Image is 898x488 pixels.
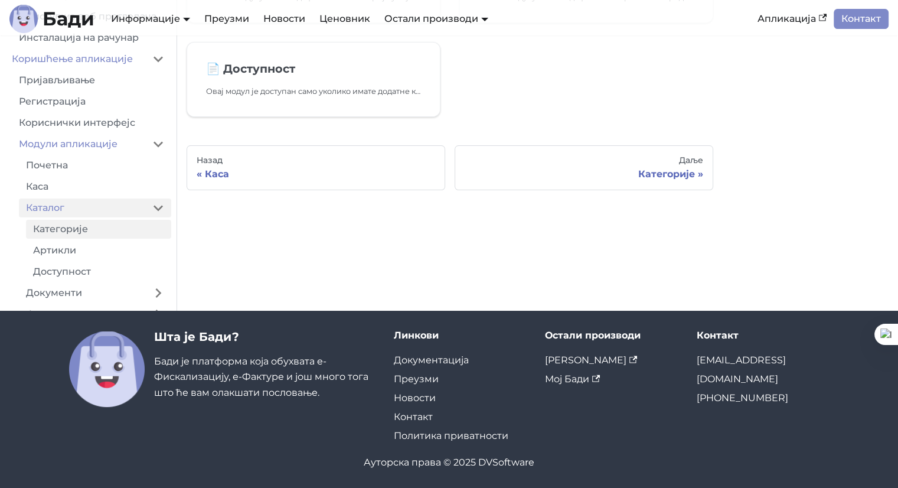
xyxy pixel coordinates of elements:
a: Контакт [394,411,433,422]
a: ЛогоБади [9,5,94,33]
a: Доступност [26,262,171,281]
a: Модули апликације [12,135,145,154]
a: НазадКаса [187,145,445,190]
div: Категорије [465,168,703,180]
a: Почетна [19,156,171,175]
nav: странице докумената [187,145,713,190]
button: Collapse sidebar category 'Модули апликације' [145,135,171,154]
div: Линкови [394,330,527,341]
a: Каса [19,177,171,196]
a: Фискални рачуни [19,305,145,324]
a: Кориснички интерфејс [12,113,171,132]
div: Остали производи [545,330,678,341]
a: [EMAIL_ADDRESS][DOMAIN_NAME] [697,354,786,385]
a: Апликација [750,9,834,29]
a: Категорије [26,220,171,239]
h2: Доступност [206,61,421,76]
img: Бади [69,331,145,407]
a: 📄️ ДоступностОвај модул је доступан само уколико имате додатне канале продаје [187,42,440,117]
div: Бади је платформа која обухвата е-Фискализацију, е-Фактуре и још много тога што ће вам олакшати п... [154,330,375,407]
div: Контакт [697,330,830,341]
a: Регистрација [12,92,171,111]
img: Лого [9,5,38,33]
a: Ценовник [312,9,377,29]
a: ДаљеКатегорије [455,145,713,190]
a: Пријављивање [12,71,171,90]
a: Преузми [197,9,256,29]
div: Ауторска права © 2025 DVSoftware [69,455,830,470]
a: Документи [19,284,145,302]
a: [PHONE_NUMBER] [697,392,788,404]
a: Новости [256,9,312,29]
a: Информације [111,13,190,24]
div: Каса [197,168,435,180]
a: [PERSON_NAME] [545,354,637,366]
div: Даље [465,155,703,166]
button: Collapse sidebar category 'Коришћење апликације' [145,50,171,69]
a: Документација [394,354,469,366]
a: Политика приватности [394,430,508,441]
a: Коришћење апликације [5,50,145,69]
a: Остали производи [384,13,488,24]
a: Преузми [394,373,439,385]
a: Артикли [26,241,171,260]
button: Collapse sidebar category 'Каталог' [145,199,171,217]
div: Назад [197,155,435,166]
button: Expand sidebar category 'Документи' [145,284,171,302]
p: Овај модул је доступан само уколико имате додатне канале продаје [206,85,421,97]
button: Expand sidebar category 'Фискални рачуни' [145,305,171,324]
b: Бади [43,9,94,28]
a: Каталог [19,199,145,217]
a: Контакт [834,9,889,29]
h3: Шта је Бади? [154,330,375,344]
a: Новости [394,392,436,404]
a: Инсталација на рачунар [12,28,171,47]
a: Мој Бади [545,373,600,385]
